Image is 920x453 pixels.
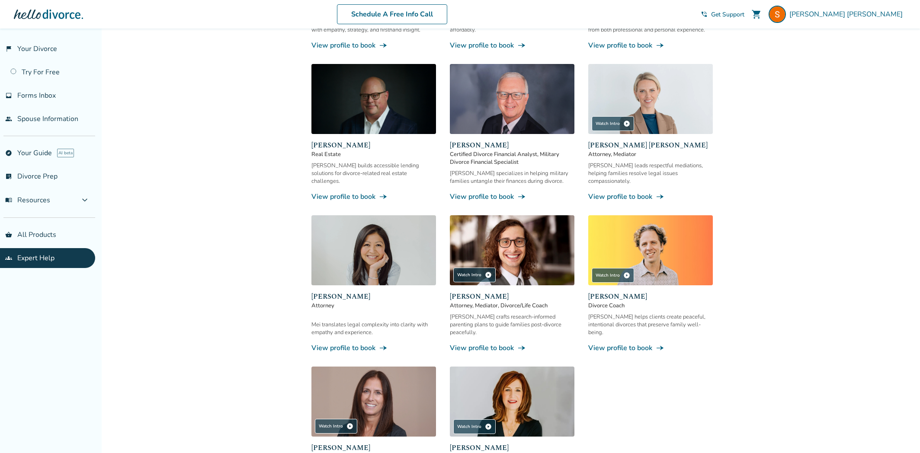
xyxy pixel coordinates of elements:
[5,150,12,156] span: explore
[379,192,388,201] span: line_end_arrow_notch
[311,192,436,201] a: View profile to bookline_end_arrow_notch
[877,412,920,453] iframe: Chat Widget
[656,192,664,201] span: line_end_arrow_notch
[623,272,630,279] span: play_circle
[450,41,574,50] a: View profile to bookline_end_arrow_notch
[623,120,630,127] span: play_circle
[379,41,388,50] span: line_end_arrow_notch
[311,321,436,336] div: Mei translates legal complexity into clarity with empathy and experience.
[311,367,436,437] img: Jill Kaufman
[450,302,574,309] span: Attorney, Mediator, Divorce/Life Coach
[311,215,436,285] img: Mei Shih
[311,443,436,453] span: [PERSON_NAME]
[751,9,762,19] span: shopping_cart
[485,271,492,278] span: play_circle
[450,367,574,437] img: Tami Wollensak
[588,192,713,201] a: View profile to bookline_end_arrow_notch
[17,91,56,100] span: Forms Inbox
[5,231,12,238] span: shopping_basket
[450,192,574,201] a: View profile to bookline_end_arrow_notch
[588,140,713,150] span: [PERSON_NAME] [PERSON_NAME]
[450,150,574,166] span: Certified Divorce Financial Analyst, Military Divorce Financial Specialist
[311,150,436,158] span: Real Estate
[5,255,12,262] span: groups
[311,343,436,353] a: View profile to bookline_end_arrow_notch
[656,344,664,352] span: line_end_arrow_notch
[311,291,436,302] span: [PERSON_NAME]
[315,419,357,434] div: Watch Intro
[588,302,713,309] span: Divorce Coach
[588,64,713,134] img: Melissa Wheeler Hoff
[485,423,492,430] span: play_circle
[453,419,496,434] div: Watch Intro
[701,10,744,19] a: phone_in_talkGet Support
[588,41,713,50] a: View profile to bookline_end_arrow_notch
[337,4,447,24] a: Schedule A Free Info Call
[450,313,574,336] div: [PERSON_NAME] crafts research-informed parenting plans to guide families post-divorce peacefully.
[311,64,436,134] img: Chris Freemott
[379,344,388,352] span: line_end_arrow_notch
[588,215,713,285] img: James Traub
[311,41,436,50] a: View profile to bookline_end_arrow_notch
[5,195,50,205] span: Resources
[450,140,574,150] span: [PERSON_NAME]
[656,41,664,50] span: line_end_arrow_notch
[453,268,496,282] div: Watch Intro
[450,215,574,285] img: Alex Glassmann
[450,291,574,302] span: [PERSON_NAME]
[517,344,526,352] span: line_end_arrow_notch
[346,423,353,430] span: play_circle
[5,92,12,99] span: inbox
[5,45,12,52] span: flag_2
[450,169,574,185] div: [PERSON_NAME] specializes in helping military families untangle their finances during divorce.
[701,11,708,18] span: phone_in_talk
[80,195,90,205] span: expand_more
[517,41,526,50] span: line_end_arrow_notch
[517,192,526,201] span: line_end_arrow_notch
[588,343,713,353] a: View profile to bookline_end_arrow_notch
[311,162,436,185] div: [PERSON_NAME] builds accessible lending solutions for divorce-related real estate challenges.
[588,162,713,185] div: [PERSON_NAME] leads respectful mediations, helping families resolve legal issues compassionately.
[789,10,906,19] span: [PERSON_NAME] [PERSON_NAME]
[57,149,74,157] span: AI beta
[450,343,574,353] a: View profile to bookline_end_arrow_notch
[588,313,713,336] div: [PERSON_NAME] helps clients create peaceful, intentional divorces that preserve family well-being.
[450,443,574,453] span: [PERSON_NAME]
[769,6,786,23] img: Shannon McCune
[5,115,12,122] span: people
[5,173,12,180] span: list_alt_check
[311,302,436,309] span: Attorney
[592,268,634,283] div: Watch Intro
[711,10,744,19] span: Get Support
[5,197,12,204] span: menu_book
[311,140,436,150] span: [PERSON_NAME]
[592,116,634,131] div: Watch Intro
[588,150,713,158] span: Attorney, Mediator
[450,64,574,134] img: David Smith
[588,291,713,302] span: [PERSON_NAME]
